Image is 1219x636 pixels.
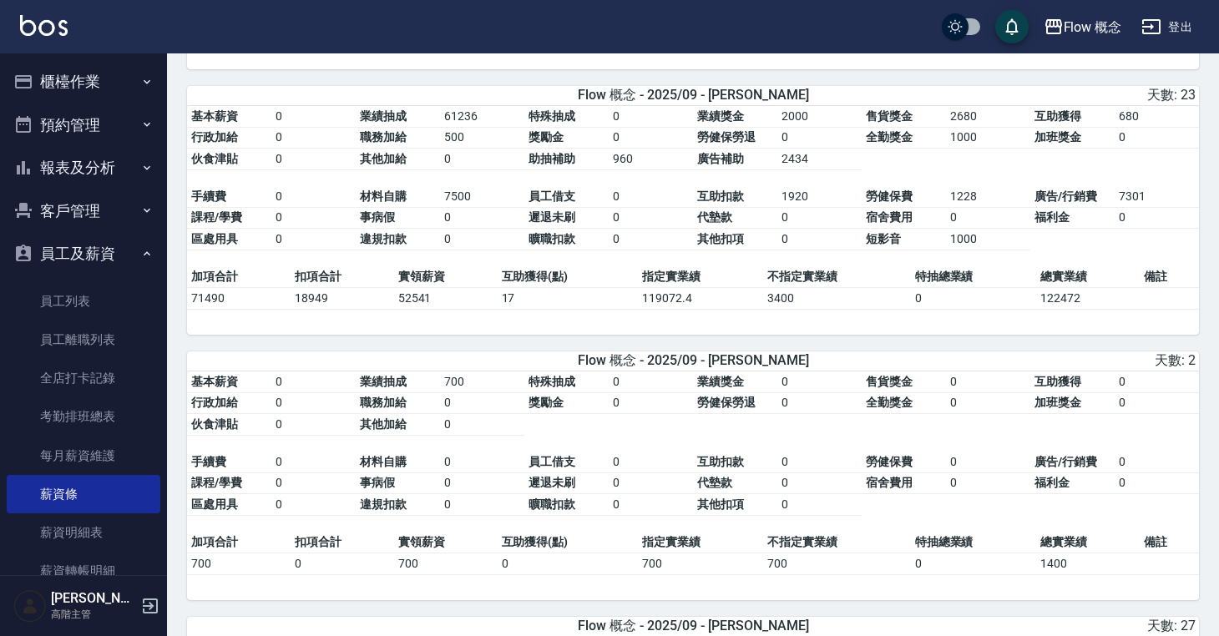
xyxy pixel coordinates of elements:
img: Logo [20,15,68,36]
span: 代墊款 [697,476,732,489]
span: 伙食津貼 [191,152,238,165]
span: 課程/學費 [191,476,242,489]
td: 122472 [1036,287,1140,309]
span: 課程/學費 [191,210,242,224]
td: 實領薪資 [394,532,498,553]
span: Flow 概念 - 2025/09 - [PERSON_NAME] [578,87,809,104]
span: 互助扣款 [697,189,744,203]
span: 曠職扣款 [529,232,575,245]
td: 52541 [394,287,498,309]
table: a dense table [187,106,1199,266]
a: 每月薪資維護 [7,437,160,475]
td: 700 [440,371,524,393]
span: 曠職扣款 [529,497,575,511]
td: 0 [1115,472,1199,494]
td: 0 [609,229,693,250]
td: 0 [1115,392,1199,414]
span: 獎勵金 [529,396,564,409]
td: 加項合計 [187,266,291,288]
td: 17 [498,287,639,309]
td: 0 [777,207,862,229]
td: 0 [440,207,524,229]
td: 指定實業績 [638,532,763,553]
span: 廣告/行銷費 [1034,189,1097,203]
td: 不指定實業績 [763,266,910,288]
span: 手續費 [191,455,226,468]
span: 員工借支 [529,189,575,203]
td: 0 [911,287,1036,309]
span: 代墊款 [697,210,732,224]
span: 售貨獎金 [866,109,913,123]
td: 700 [187,553,291,574]
td: 0 [1115,207,1199,229]
td: 119072.4 [638,287,763,309]
td: 加項合計 [187,532,291,553]
td: 0 [609,127,693,149]
span: 加班獎金 [1034,130,1081,144]
a: 薪資明細表 [7,513,160,552]
td: 備註 [1140,532,1199,553]
span: 互助獲得 [1034,109,1081,123]
span: 事病假 [360,210,395,224]
span: 職務加給 [360,396,407,409]
td: 0 [440,229,524,250]
td: 700 [394,553,498,574]
td: 總實業績 [1036,532,1140,553]
td: 0 [946,207,1030,229]
a: 員工列表 [7,282,160,321]
div: 天數: 23 [864,87,1196,104]
div: Flow 概念 [1064,17,1122,38]
td: 0 [271,414,356,436]
a: 薪資轉帳明細 [7,552,160,590]
td: 61236 [440,106,524,128]
td: 0 [609,186,693,208]
td: 1228 [946,186,1030,208]
div: 天數: 27 [864,618,1196,635]
span: 區處用具 [191,497,238,511]
td: 0 [271,371,356,393]
a: 考勤排班總表 [7,397,160,436]
td: 0 [946,472,1030,494]
span: 材料自購 [360,455,407,468]
span: 加班獎金 [1034,396,1081,409]
td: 0 [440,392,524,414]
td: 0 [777,371,862,393]
button: 報表及分析 [7,146,160,189]
span: 其他扣項 [697,232,744,245]
td: 7301 [1115,186,1199,208]
span: 其他加給 [360,417,407,431]
td: 0 [440,494,524,516]
td: 0 [271,229,356,250]
td: 7500 [440,186,524,208]
span: 全勤獎金 [866,396,913,409]
td: 0 [1115,127,1199,149]
span: 遲退未刷 [529,476,575,489]
td: 0 [609,371,693,393]
td: 0 [440,452,524,473]
td: 700 [763,553,910,574]
td: 0 [609,452,693,473]
img: Person [13,589,47,623]
span: 其他扣項 [697,497,744,511]
span: 獎勵金 [529,130,564,144]
td: 0 [777,494,862,516]
td: 0 [271,392,356,414]
span: 售貨獎金 [866,375,913,388]
span: Flow 概念 - 2025/09 - [PERSON_NAME] [578,618,809,635]
span: 福利金 [1034,476,1070,489]
span: 基本薪資 [191,109,238,123]
table: a dense table [187,371,1199,532]
button: 客戶管理 [7,189,160,233]
td: 0 [777,472,862,494]
td: 0 [946,371,1030,393]
span: 事病假 [360,476,395,489]
td: 0 [271,186,356,208]
td: 備註 [1140,266,1199,288]
button: Flow 概念 [1037,10,1129,44]
p: 高階主管 [51,607,136,622]
td: 0 [271,452,356,473]
td: 2680 [946,106,1030,128]
span: 宿舍費用 [866,476,913,489]
span: 宿舍費用 [866,210,913,224]
td: 0 [777,229,862,250]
